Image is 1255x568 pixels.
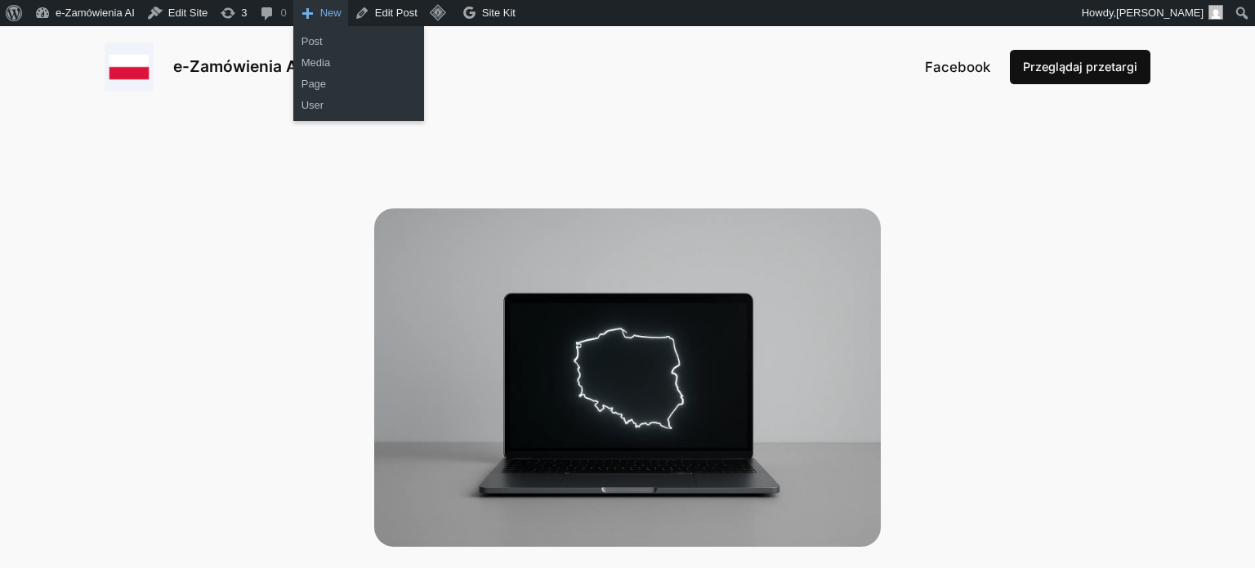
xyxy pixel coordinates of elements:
a: Media [293,52,424,74]
a: Przeglądaj przetargi [1010,50,1150,84]
a: User [293,95,424,116]
a: Post [293,31,424,52]
span: Site Kit [482,7,516,19]
a: Facebook [925,56,990,78]
span: Facebook [925,59,990,75]
ul: New [293,26,424,121]
nav: Footer menu 2 [925,50,1150,84]
a: Page [293,74,424,95]
a: e-Zamówienia AI [173,56,301,76]
img: e-Zamówienia AI [105,42,154,92]
span: [PERSON_NAME] [1116,7,1204,19]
